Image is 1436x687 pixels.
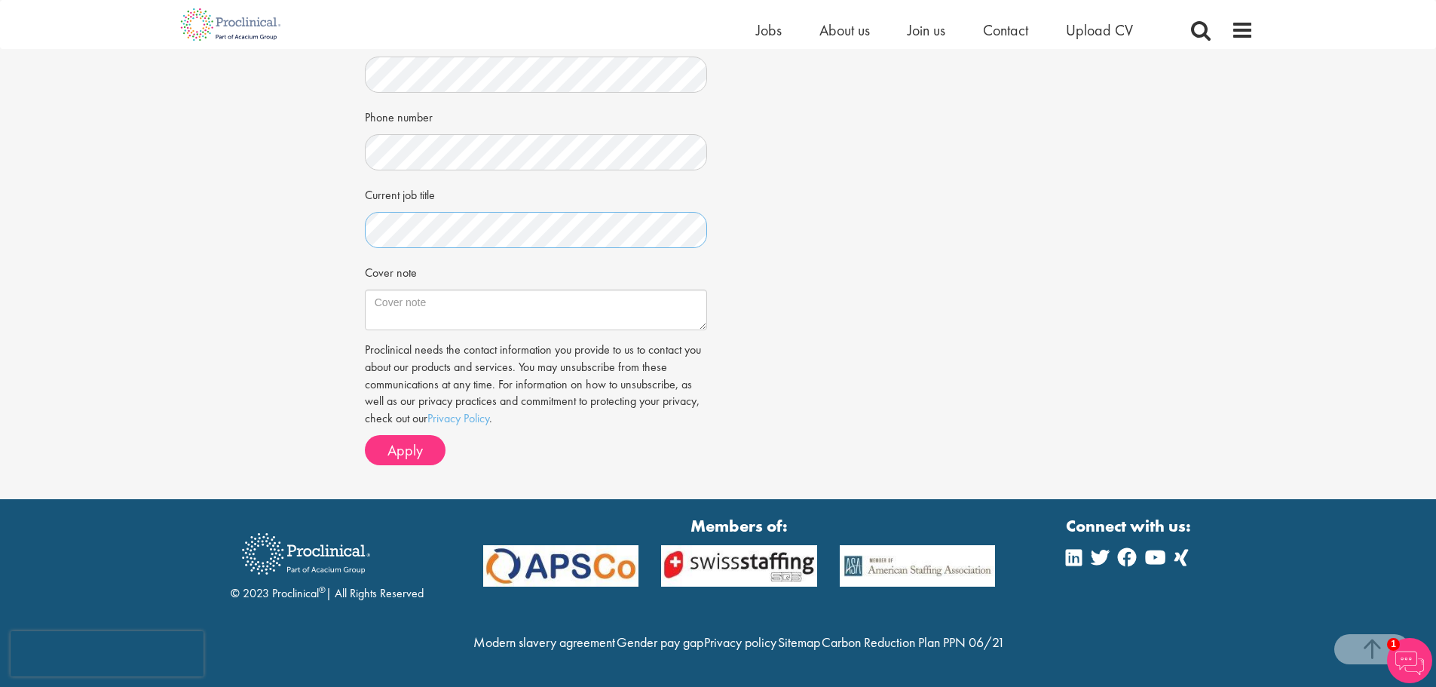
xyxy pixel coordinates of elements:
button: Apply [365,435,445,465]
div: © 2023 Proclinical | All Rights Reserved [231,522,424,603]
span: Apply [387,440,423,460]
a: Jobs [756,20,782,40]
a: Privacy Policy [427,410,489,426]
label: Cover note [365,259,417,282]
a: Carbon Reduction Plan PPN 06/21 [822,633,1005,651]
a: Modern slavery agreement [473,633,615,651]
strong: Members of: [483,514,996,538]
a: Join us [908,20,945,40]
a: Contact [983,20,1028,40]
p: Proclinical needs the contact information you provide to us to contact you about our products and... [365,342,707,428]
a: Sitemap [778,633,820,651]
a: Privacy policy [704,633,776,651]
label: Current job title [365,182,435,204]
iframe: reCAPTCHA [11,631,204,676]
img: APSCo [650,545,828,587]
span: 1 [1387,638,1400,651]
a: About us [819,20,870,40]
a: Gender pay gap [617,633,703,651]
strong: Connect with us: [1066,514,1194,538]
label: Phone number [365,104,433,127]
a: Upload CV [1066,20,1133,40]
img: APSCo [828,545,1007,587]
sup: ® [319,584,326,596]
img: Chatbot [1387,638,1432,683]
img: Proclinical Recruitment [231,523,381,585]
img: APSCo [472,545,651,587]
